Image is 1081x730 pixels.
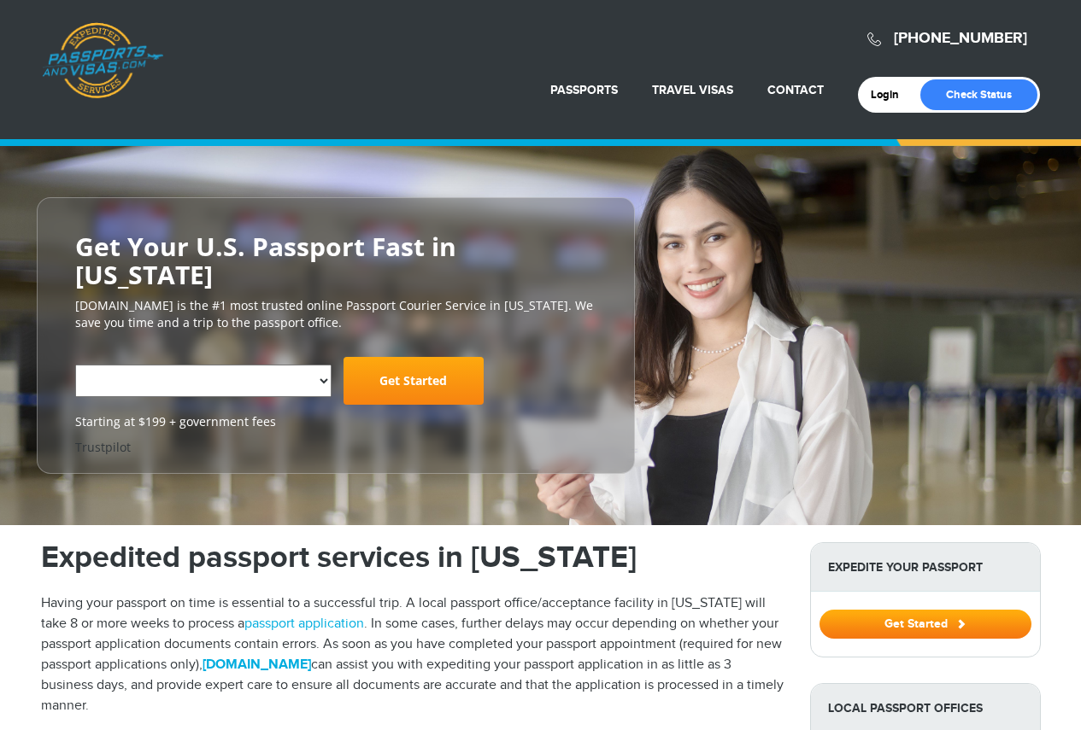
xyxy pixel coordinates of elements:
[244,616,364,632] a: passport application
[41,593,784,716] p: Having your passport on time is essential to a successful trip. A local passport office/acceptanc...
[871,88,911,102] a: Login
[75,413,596,430] span: Starting at $199 + government fees
[75,439,131,455] a: Trustpilot
[42,22,163,99] a: Passports & [DOMAIN_NAME]
[820,616,1031,630] a: Get Started
[41,542,784,573] h1: Expedited passport services in [US_STATE]
[767,83,824,97] a: Contact
[811,543,1040,592] strong: Expedite Your Passport
[75,232,596,289] h2: Get Your U.S. Passport Fast in [US_STATE]
[820,610,1031,639] button: Get Started
[550,83,618,97] a: Passports
[920,79,1037,110] a: Check Status
[652,83,733,97] a: Travel Visas
[894,29,1027,48] a: [PHONE_NUMBER]
[344,357,484,405] a: Get Started
[203,657,311,673] a: [DOMAIN_NAME]
[75,297,596,331] p: [DOMAIN_NAME] is the #1 most trusted online Passport Courier Service in [US_STATE]. We save you t...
